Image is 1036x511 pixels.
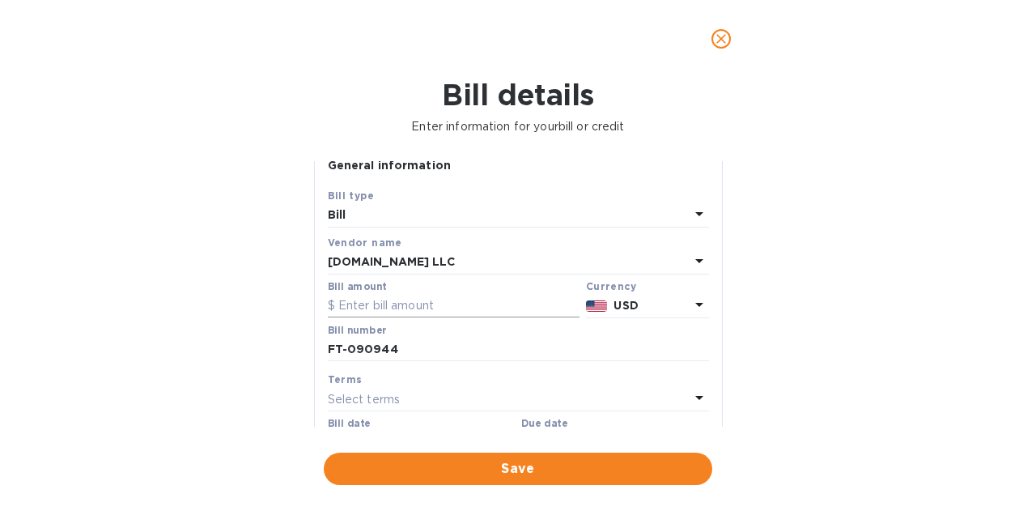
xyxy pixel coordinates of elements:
[328,373,363,385] b: Terms
[324,453,712,485] button: Save
[586,280,636,292] b: Currency
[521,419,567,429] label: Due date
[328,255,455,268] b: [DOMAIN_NAME] LLC
[702,19,741,58] button: close
[337,459,699,479] span: Save
[328,326,386,335] label: Bill number
[328,338,709,362] input: Enter bill number
[328,419,371,429] label: Bill date
[328,189,375,202] b: Bill type
[13,78,1023,112] h1: Bill details
[614,299,638,312] b: USD
[13,118,1023,135] p: Enter information for your bill or credit
[586,300,608,312] img: USD
[328,159,452,172] b: General information
[328,208,346,221] b: Bill
[328,294,580,318] input: $ Enter bill amount
[328,282,386,292] label: Bill amount
[328,391,401,408] p: Select terms
[328,236,402,249] b: Vendor name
